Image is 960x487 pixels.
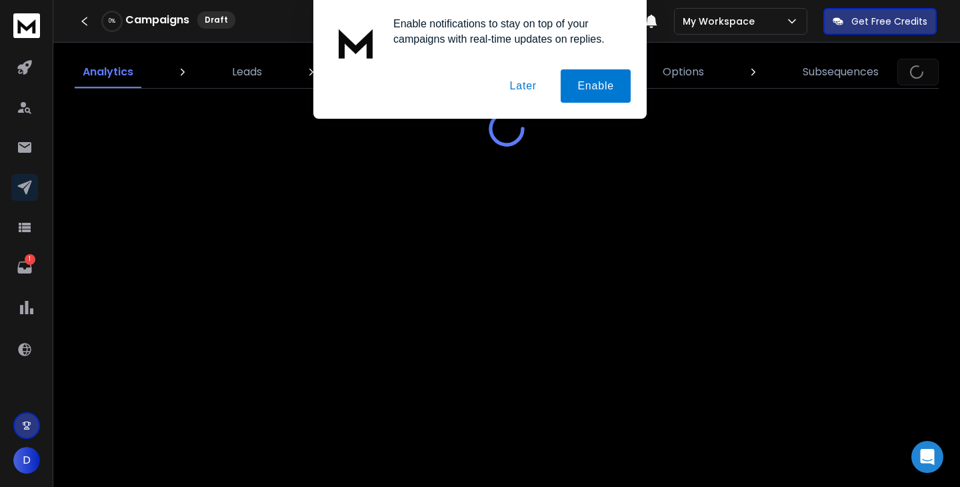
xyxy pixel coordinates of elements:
button: D [13,447,40,474]
button: Later [493,69,553,103]
p: 1 [25,254,35,265]
img: notification icon [329,16,383,69]
div: Open Intercom Messenger [911,441,943,473]
button: Enable [561,69,631,103]
div: Enable notifications to stay on top of your campaigns with real-time updates on replies. [383,16,631,47]
a: 1 [11,254,38,281]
